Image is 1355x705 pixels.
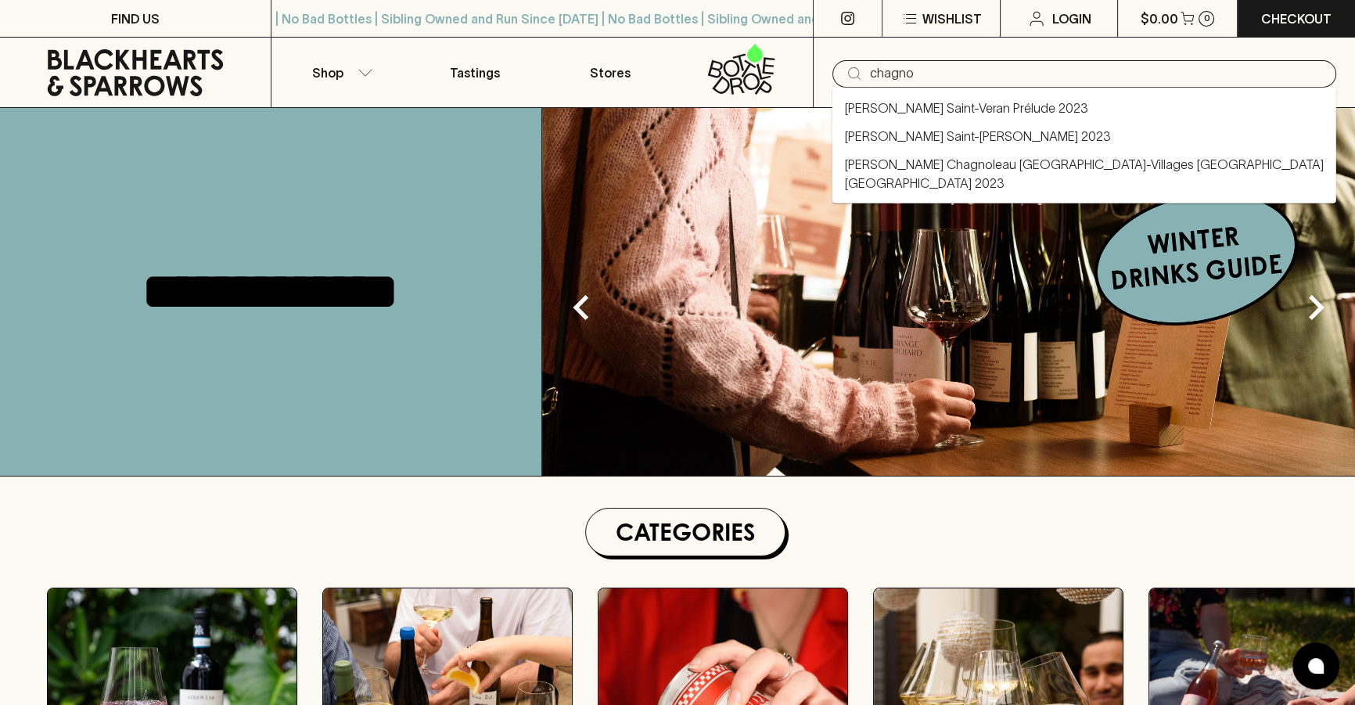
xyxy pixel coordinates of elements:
p: $0.00 [1140,9,1177,28]
p: 0 [1203,14,1209,23]
a: [PERSON_NAME] Chagnoleau [GEOGRAPHIC_DATA]-Villages [GEOGRAPHIC_DATA] [GEOGRAPHIC_DATA] 2023 [845,155,1324,192]
input: Try "Pinot noir" [870,61,1324,86]
p: Stores [590,63,631,82]
a: Tastings [407,38,542,107]
a: [PERSON_NAME] Saint-Veran Prélude 2023 [845,99,1088,117]
p: Login [1052,9,1091,28]
button: Shop [271,38,407,107]
a: Stores [542,38,677,107]
p: Tastings [450,63,500,82]
p: FIND US [111,9,160,28]
p: Shop [312,63,343,82]
img: bubble-icon [1308,658,1324,674]
p: Checkout [1261,9,1332,28]
img: optimise [542,108,1355,476]
button: Next [1285,276,1347,339]
h1: Categories [592,515,778,549]
p: Wishlist [922,9,982,28]
a: [PERSON_NAME] Saint-[PERSON_NAME] 2023 [845,127,1111,146]
button: Previous [550,276,613,339]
